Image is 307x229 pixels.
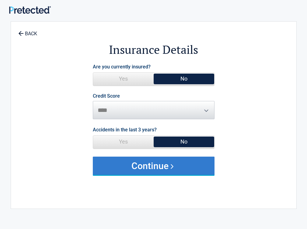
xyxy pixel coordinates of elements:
a: BACK [17,26,38,36]
label: Are you currently insured? [93,63,151,71]
span: Yes [93,73,154,85]
span: No [154,73,214,85]
span: No [154,136,214,148]
img: Main Logo [9,6,51,14]
label: Accidents in the last 3 years? [93,126,157,134]
h2: Insurance Details [44,42,263,57]
button: Continue [93,157,215,175]
span: Yes [93,136,154,148]
label: Credit Score [93,94,120,99]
